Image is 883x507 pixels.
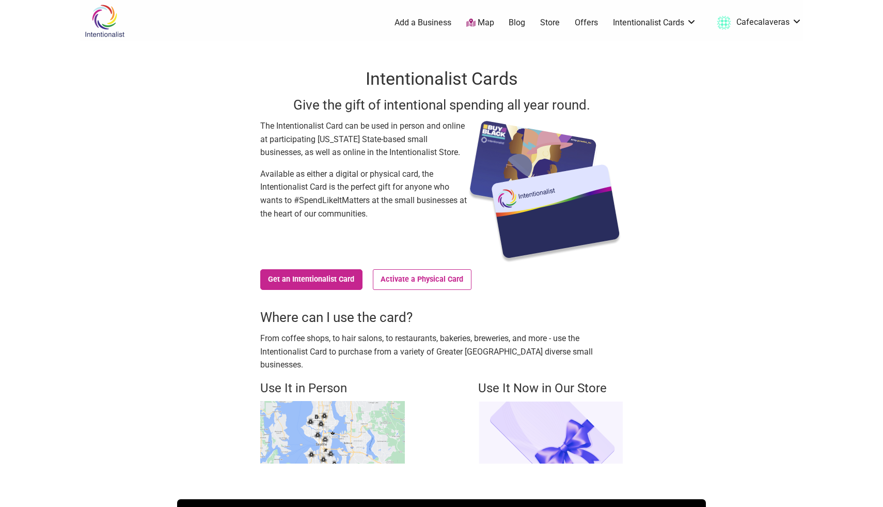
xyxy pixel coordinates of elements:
[478,401,623,464] img: Intentionalist Store
[373,269,471,290] a: Activate a Physical Card
[613,17,697,28] a: Intentionalist Cards
[260,67,623,91] h1: Intentionalist Cards
[478,380,623,397] h4: Use It Now in Our Store
[509,17,525,28] a: Blog
[260,308,623,327] h3: Where can I use the card?
[260,167,467,220] p: Available as either a digital or physical card, the Intentionalist Card is the perfect gift for a...
[466,17,494,29] a: Map
[260,119,467,159] p: The Intentionalist Card can be used in person and online at participating [US_STATE] State-based ...
[260,269,362,290] a: Get an Intentionalist Card
[575,17,598,28] a: Offers
[80,4,129,38] img: Intentionalist
[260,401,405,464] img: Buy Black map
[395,17,451,28] a: Add a Business
[712,13,802,32] a: Cafecalaveras
[260,96,623,114] h3: Give the gift of intentional spending all year round.
[540,17,560,28] a: Store
[467,119,623,264] img: Intentionalist Card
[260,380,405,397] h4: Use It in Person
[260,332,623,372] p: From coffee shops, to hair salons, to restaurants, bakeries, breweries, and more - use the Intent...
